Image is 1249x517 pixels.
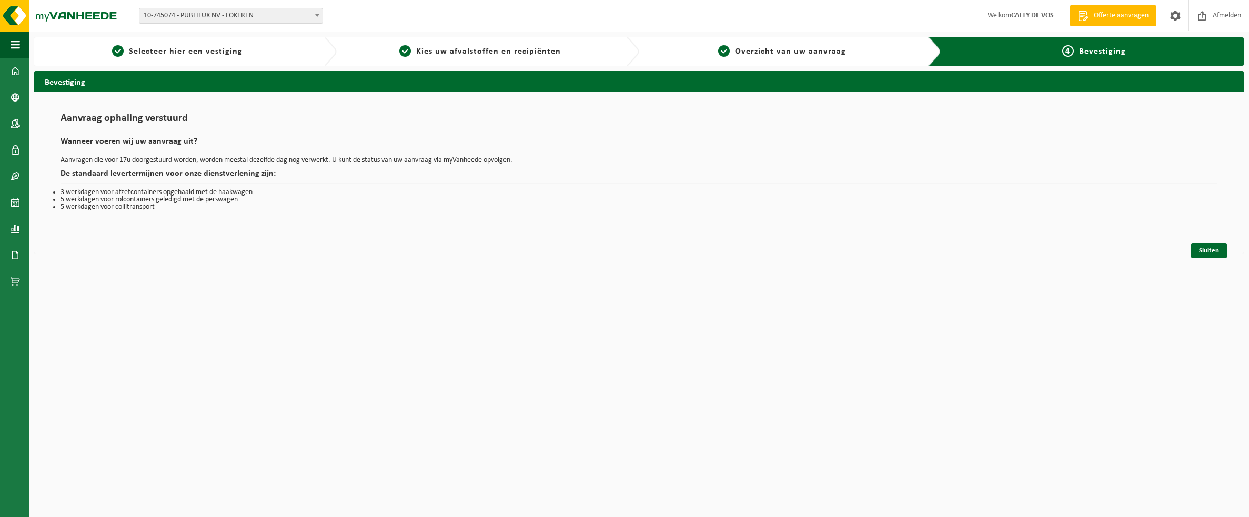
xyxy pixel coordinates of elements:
[139,8,323,24] span: 10-745074 - PUBLILUX NV - LOKEREN
[61,204,1217,211] li: 5 werkdagen voor collitransport
[61,157,1217,164] p: Aanvragen die voor 17u doorgestuurd worden, worden meestal dezelfde dag nog verwerkt. U kunt de s...
[61,113,1217,129] h1: Aanvraag ophaling verstuurd
[1079,47,1126,56] span: Bevestiging
[1062,45,1074,57] span: 4
[61,169,1217,184] h2: De standaard levertermijnen voor onze dienstverlening zijn:
[112,45,124,57] span: 1
[644,45,921,58] a: 3Overzicht van uw aanvraag
[1091,11,1151,21] span: Offerte aanvragen
[1191,243,1227,258] a: Sluiten
[399,45,411,57] span: 2
[416,47,561,56] span: Kies uw afvalstoffen en recipiënten
[34,71,1244,92] h2: Bevestiging
[61,137,1217,151] h2: Wanneer voeren wij uw aanvraag uit?
[718,45,730,57] span: 3
[39,45,316,58] a: 1Selecteer hier een vestiging
[61,196,1217,204] li: 5 werkdagen voor rolcontainers geledigd met de perswagen
[1011,12,1054,19] strong: CATTY DE VOS
[342,45,618,58] a: 2Kies uw afvalstoffen en recipiënten
[61,189,1217,196] li: 3 werkdagen voor afzetcontainers opgehaald met de haakwagen
[129,47,243,56] span: Selecteer hier een vestiging
[1070,5,1156,26] a: Offerte aanvragen
[735,47,846,56] span: Overzicht van uw aanvraag
[139,8,323,23] span: 10-745074 - PUBLILUX NV - LOKEREN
